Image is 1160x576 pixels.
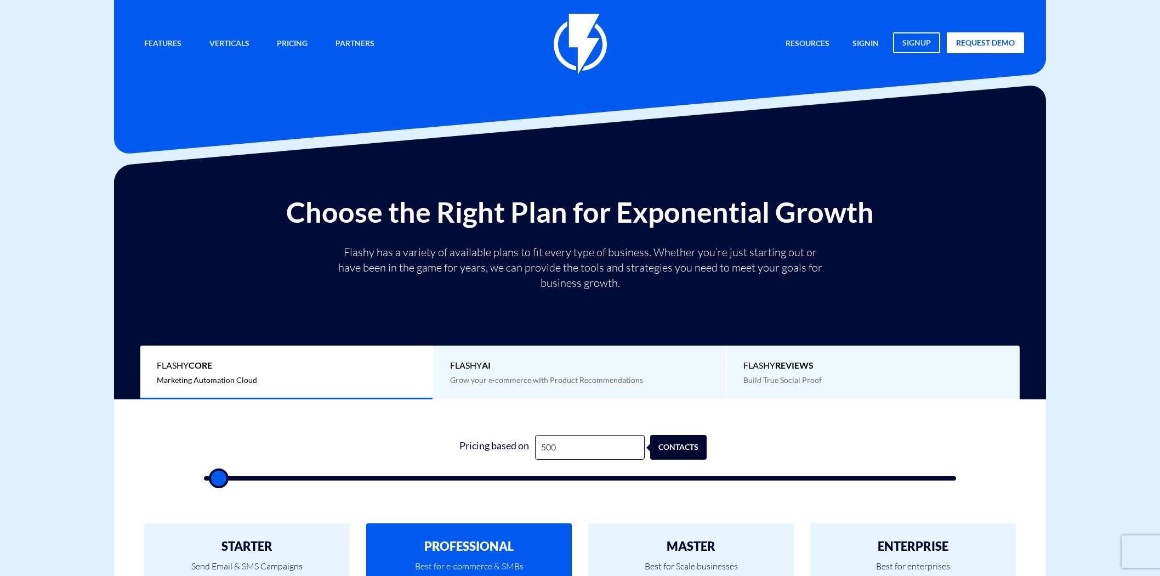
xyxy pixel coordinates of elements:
span: Build True Social Proof [743,375,822,385]
div: contacts [656,435,712,460]
b: REVIEWS [775,360,814,370]
a: Features [136,32,190,56]
p: Flashy has a variety of available plans to fit every type of business. Whether you’re just starti... [333,245,827,291]
span: Flashy [743,359,1003,372]
a: Partners [327,32,383,56]
a: Pricing [269,32,316,56]
div: Pricing based on [453,435,535,460]
h2: PROFESSIONAL [383,540,555,553]
h2: Choose the Right Plan for Exponential Growth [122,196,1038,228]
h2: MASTER [605,540,777,553]
a: signup [893,32,940,53]
a: Verticals [201,32,258,56]
a: Resources [777,32,838,56]
h2: ENTERPRISE [827,540,999,553]
a: request demo [947,32,1024,53]
span: Marketing Automation Cloud [157,375,257,385]
span: Flashy [157,359,416,372]
h2: STARTER [161,540,333,553]
span: Flashy [450,359,709,372]
span: Grow your e-commerce with Product Recommendations [450,375,643,385]
b: AI [482,360,491,370]
b: Core [189,360,212,370]
a: signin [844,32,887,56]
